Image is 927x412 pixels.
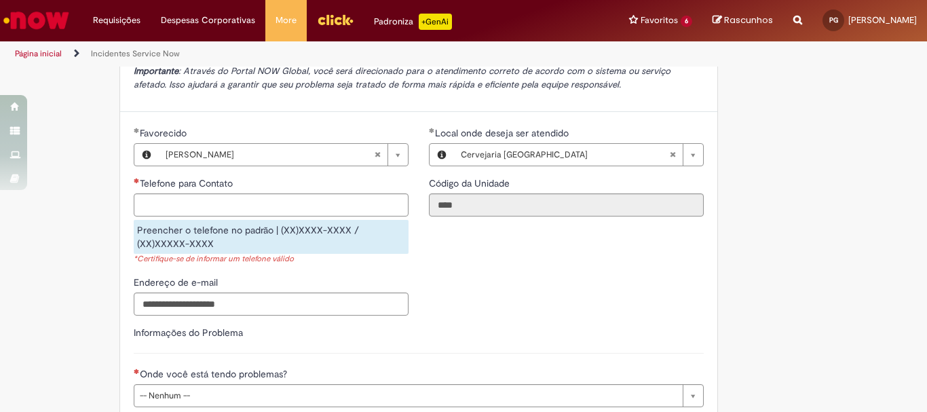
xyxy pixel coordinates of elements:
span: Endereço de e-mail [134,276,221,288]
span: Obrigatório Preenchido [429,128,435,133]
ul: Trilhas de página [10,41,608,67]
button: Local onde deseja ser atendido, Visualizar este registro Cervejaria Rio de Janeiro [430,144,454,166]
a: Cervejaria [GEOGRAPHIC_DATA]Limpar campo Local onde deseja ser atendido [454,144,703,166]
input: Telefone para Contato [134,193,409,217]
label: Somente leitura - Código da Unidade [429,176,512,190]
span: Cervejaria [GEOGRAPHIC_DATA] [461,144,669,166]
input: Código da Unidade [429,193,704,217]
div: *Certifique-se de informar um telefone válido [134,254,409,265]
span: Onde você está tendo problemas? [140,368,290,380]
img: ServiceNow [1,7,71,34]
span: Telefone para Contato [140,177,235,189]
a: Incidentes Service Now [91,48,180,59]
div: Padroniza [374,14,452,30]
button: Favorecido, Visualizar este registro Pedro Oliveira De Goes [134,144,159,166]
label: Informações do Problema [134,326,243,339]
input: Endereço de e-mail [134,293,409,316]
span: PG [829,16,838,24]
a: [PERSON_NAME]Limpar campo Favorecido [159,144,408,166]
a: Página inicial [15,48,62,59]
span: Necessários [134,178,140,183]
span: Necessários [134,369,140,374]
span: Rascunhos [724,14,773,26]
span: 6 [681,16,692,27]
abbr: Limpar campo Local onde deseja ser atendido [662,144,683,166]
abbr: Limpar campo Favorecido [367,144,387,166]
a: Rascunhos [713,14,773,27]
span: -- Nenhum -- [140,385,676,407]
span: Obrigatório Preenchido [134,128,140,133]
span: [PERSON_NAME] [848,14,917,26]
span: Favoritos [641,14,678,27]
span: More [276,14,297,27]
span: Requisições [93,14,140,27]
span: Somente leitura - Código da Unidade [429,177,512,189]
img: click_logo_yellow_360x200.png [317,10,354,30]
span: [PERSON_NAME] [166,144,374,166]
div: Preencher o telefone no padrão | (XX)XXXX-XXXX / (XX)XXXXX-XXXX [134,220,409,254]
span: Favorecido, Pedro Oliveira De Goes [140,127,189,139]
span: Necessários - Local onde deseja ser atendido [435,127,571,139]
p: +GenAi [419,14,452,30]
strong: Importante [134,65,178,77]
span: Despesas Corporativas [161,14,255,27]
